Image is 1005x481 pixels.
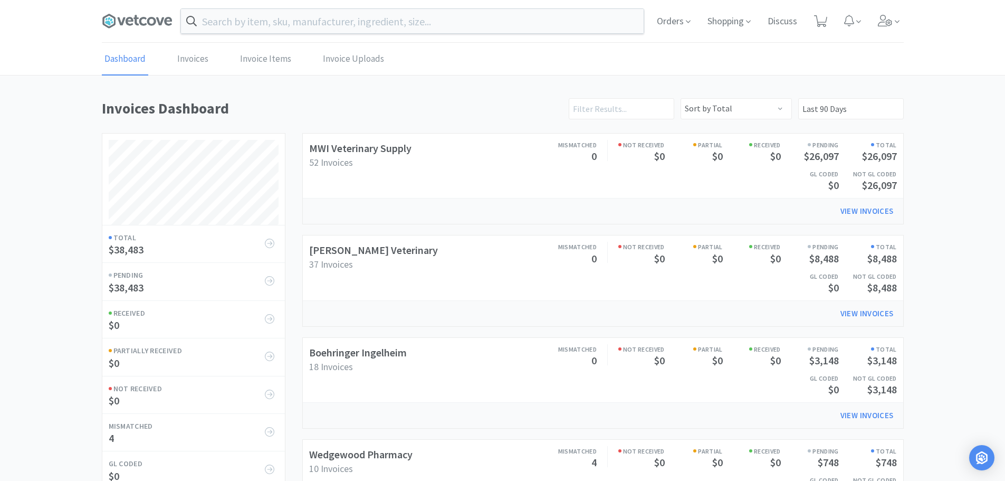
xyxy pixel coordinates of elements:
[539,140,597,163] a: Mismatched0
[839,271,897,281] h6: Not GL Coded
[665,344,723,367] a: Partial$0
[781,242,839,265] a: Pending$8,488
[839,446,897,469] a: Total$748
[175,43,211,76] a: Invoices
[839,446,897,456] h6: Total
[839,169,897,179] h6: Not GL Coded
[839,373,897,383] h6: Not GL Coded
[320,43,387,76] a: Invoice Uploads
[665,242,723,265] a: Partial$0
[618,242,665,265] a: Not Received$0
[781,169,839,179] h6: GL Coded
[618,446,665,469] a: Not Received$0
[654,456,665,469] span: $0
[781,140,839,150] h6: Pending
[839,169,897,192] a: Not GL Coded$26,097
[309,361,353,373] span: 18 Invoices
[723,140,781,163] a: Received$0
[833,303,901,324] a: View Invoices
[867,281,897,294] span: $8,488
[665,446,723,469] a: Partial$0
[839,344,897,354] h6: Total
[665,140,723,150] h6: Partial
[723,242,781,265] a: Received$0
[109,269,269,281] h6: Pending
[102,376,285,413] a: Not Received$0
[833,405,901,426] a: View Invoices
[109,345,269,356] h6: Partially Received
[723,446,781,456] h6: Received
[181,9,644,33] input: Search by item, sku, manufacturer, ingredient, size...
[828,178,839,192] span: $0
[102,262,285,300] a: Pending$38,483
[665,242,723,252] h6: Partial
[867,354,897,367] span: $3,148
[781,140,839,163] a: Pending$26,097
[309,142,411,155] a: MWI Veterinary Supply
[665,446,723,456] h6: Partial
[818,456,839,469] span: $748
[109,232,269,243] h6: Total
[618,242,665,252] h6: Not Received
[309,448,413,461] a: Wedgewood Pharmacy
[781,344,839,354] h6: Pending
[770,149,781,163] span: $0
[618,344,665,367] a: Not Received$0
[781,271,839,281] h6: GL Coded
[102,97,562,120] h1: Invoices Dashboard
[665,344,723,354] h6: Partial
[839,140,897,150] h6: Total
[539,140,597,150] h6: Mismatched
[876,456,897,469] span: $748
[781,373,839,383] h6: GL Coded
[309,258,353,270] span: 37 Invoices
[654,252,665,265] span: $0
[798,98,904,119] input: Select date range
[591,252,597,265] span: 0
[539,242,597,252] h6: Mismatched
[839,373,897,396] a: Not GL Coded$3,148
[539,344,597,354] h6: Mismatched
[723,446,781,469] a: Received$0
[809,354,839,367] span: $3,148
[781,344,839,367] a: Pending$3,148
[109,420,269,432] h6: Mismatched
[618,446,665,456] h6: Not Received
[781,169,839,192] a: GL Coded$0
[723,140,781,150] h6: Received
[109,458,269,469] h6: GL Coded
[654,354,665,367] span: $0
[969,445,994,470] div: Open Intercom Messenger
[839,140,897,163] a: Total$26,097
[770,354,781,367] span: $0
[723,344,781,354] h6: Received
[804,149,839,163] span: $26,097
[102,225,285,262] a: Total$38,483
[309,243,438,257] a: [PERSON_NAME] Veterinary
[591,149,597,163] span: 0
[654,149,665,163] span: $0
[309,346,407,359] a: Boehringer Ingelheim
[618,344,665,354] h6: Not Received
[539,446,597,456] h6: Mismatched
[839,344,897,367] a: Total$3,148
[862,149,897,163] span: $26,097
[712,252,723,265] span: $0
[591,354,597,367] span: 0
[539,446,597,469] a: Mismatched4
[665,140,723,163] a: Partial$0
[781,242,839,252] h6: Pending
[828,281,839,294] span: $0
[839,242,897,252] h6: Total
[109,383,269,394] h6: Not Received
[309,156,353,168] span: 52 Invoices
[109,394,119,407] span: $0
[618,140,665,163] a: Not Received$0
[723,242,781,252] h6: Received
[237,43,294,76] a: Invoice Items
[839,242,897,265] a: Total$8,488
[539,344,597,367] a: Mismatched0
[867,252,897,265] span: $8,488
[781,271,839,294] a: GL Coded$0
[867,383,897,396] span: $3,148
